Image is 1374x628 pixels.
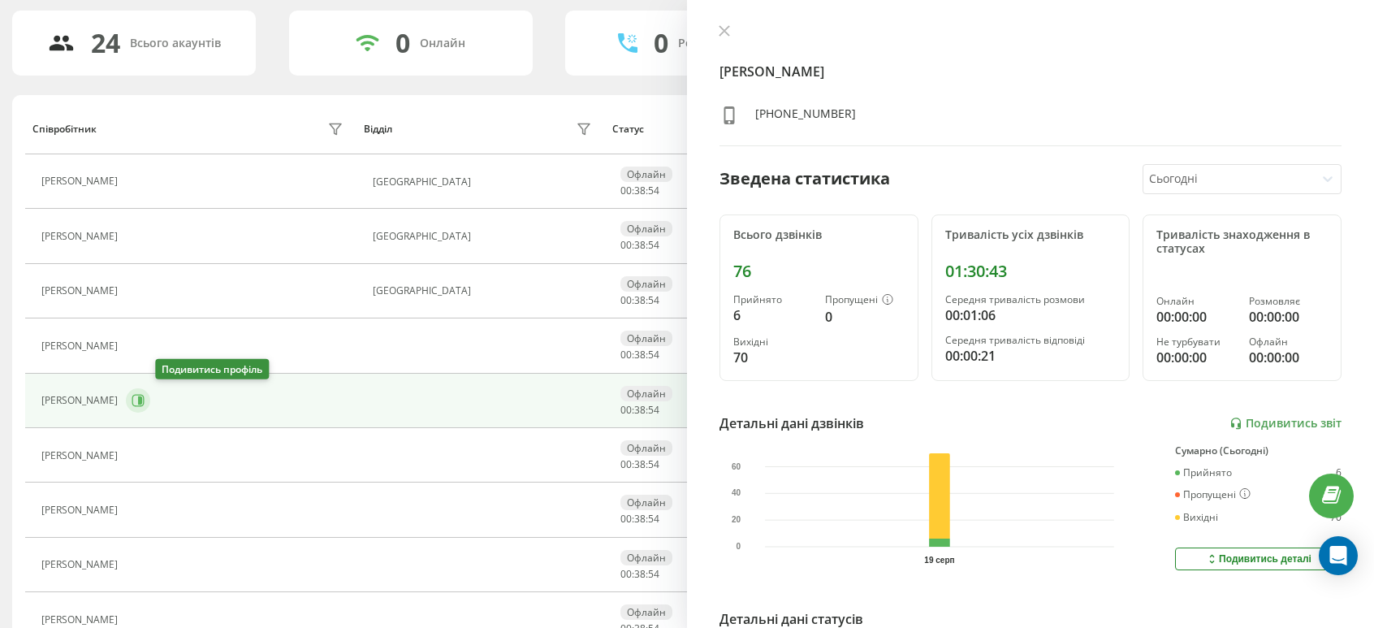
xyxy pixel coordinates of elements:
[1175,445,1342,457] div: Сумарно (Сьогодні)
[1156,228,1328,256] div: Тривалість знаходження в статусах
[41,285,122,297] div: [PERSON_NAME]
[733,336,812,348] div: Вихідні
[620,238,632,252] span: 00
[620,550,672,565] div: Офлайн
[620,405,659,416] div: : :
[1205,552,1311,565] div: Подивитись деталі
[634,457,646,471] span: 38
[732,462,741,471] text: 60
[41,340,122,352] div: [PERSON_NAME]
[1175,488,1251,501] div: Пропущені
[620,349,659,361] div: : :
[1249,336,1328,348] div: Офлайн
[620,569,659,580] div: : :
[648,457,659,471] span: 54
[648,293,659,307] span: 54
[620,295,659,306] div: : :
[648,403,659,417] span: 54
[41,395,122,406] div: [PERSON_NAME]
[945,346,1117,366] div: 00:00:21
[1229,417,1342,431] a: Подивитись звіт
[620,604,672,620] div: Офлайн
[634,403,646,417] span: 38
[620,240,659,251] div: : :
[733,228,905,242] div: Всього дзвінків
[620,495,672,510] div: Офлайн
[825,307,904,327] div: 0
[91,28,120,58] div: 24
[634,293,646,307] span: 38
[620,440,672,456] div: Офлайн
[825,294,904,307] div: Пропущені
[945,228,1117,242] div: Тривалість усіх дзвінків
[41,231,122,242] div: [PERSON_NAME]
[634,512,646,526] span: 38
[737,543,741,552] text: 0
[732,516,741,525] text: 20
[732,489,741,498] text: 40
[924,556,954,565] text: 19 серп
[395,28,410,58] div: 0
[130,37,221,50] div: Всього акаунтів
[945,294,1117,305] div: Середня тривалість розмови
[41,175,122,187] div: [PERSON_NAME]
[620,293,632,307] span: 00
[620,513,659,525] div: : :
[733,294,812,305] div: Прийнято
[364,123,392,135] div: Відділ
[1249,307,1328,327] div: 00:00:00
[648,512,659,526] span: 54
[654,28,668,58] div: 0
[620,185,659,197] div: : :
[420,37,465,50] div: Онлайн
[41,505,122,516] div: [PERSON_NAME]
[620,459,659,470] div: : :
[648,348,659,362] span: 54
[719,62,1342,81] h4: [PERSON_NAME]
[733,348,812,367] div: 70
[719,167,890,191] div: Зведена статистика
[620,567,632,581] span: 00
[32,123,97,135] div: Співробітник
[620,221,672,236] div: Офлайн
[373,176,596,188] div: [GEOGRAPHIC_DATA]
[1175,467,1232,479] div: Прийнято
[733,262,905,281] div: 76
[373,231,596,242] div: [GEOGRAPHIC_DATA]
[733,305,812,325] div: 6
[620,184,632,197] span: 00
[719,414,864,433] div: Детальні дані дзвінків
[945,305,1117,325] div: 00:01:06
[1175,548,1342,570] button: Подивитись деталі
[755,106,856,129] div: [PHONE_NUMBER]
[1156,348,1235,367] div: 00:00:00
[945,335,1117,346] div: Середня тривалість відповіді
[648,238,659,252] span: 54
[1175,512,1218,523] div: Вихідні
[634,238,646,252] span: 38
[648,567,659,581] span: 54
[620,348,632,362] span: 00
[1319,536,1358,575] div: Open Intercom Messenger
[155,359,269,379] div: Подивитись профіль
[1330,512,1342,523] div: 70
[1156,296,1235,307] div: Онлайн
[373,285,596,297] div: [GEOGRAPHIC_DATA]
[1249,348,1328,367] div: 00:00:00
[620,386,672,401] div: Офлайн
[620,331,672,346] div: Офлайн
[620,167,672,182] div: Офлайн
[1156,336,1235,348] div: Не турбувати
[634,567,646,581] span: 38
[1156,307,1235,327] div: 00:00:00
[634,348,646,362] span: 38
[41,559,122,570] div: [PERSON_NAME]
[634,184,646,197] span: 38
[620,403,632,417] span: 00
[678,37,757,50] div: Розмовляють
[612,123,644,135] div: Статус
[41,450,122,461] div: [PERSON_NAME]
[648,184,659,197] span: 54
[945,262,1117,281] div: 01:30:43
[41,614,122,626] div: [PERSON_NAME]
